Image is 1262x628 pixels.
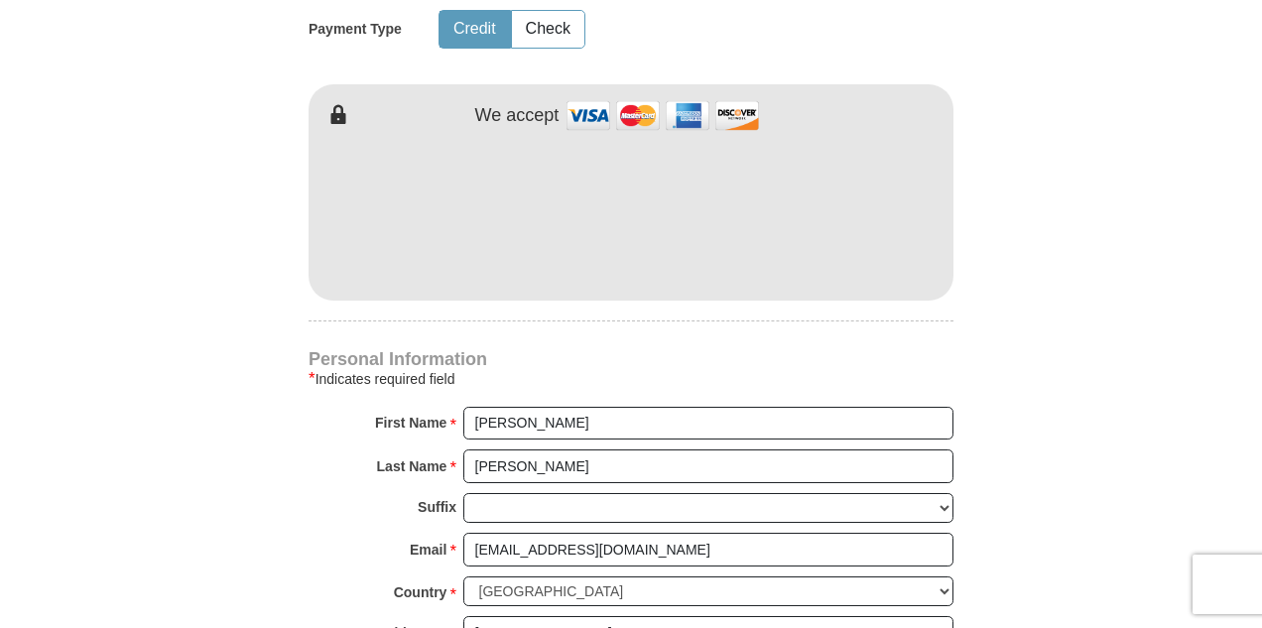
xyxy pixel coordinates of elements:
strong: Suffix [418,493,456,521]
strong: Country [394,578,447,606]
h5: Payment Type [309,21,402,38]
button: Credit [440,11,510,48]
h4: Personal Information [309,351,953,367]
img: credit cards accepted [564,94,762,137]
strong: Email [410,536,446,564]
strong: First Name [375,409,446,437]
div: Indicates required field [309,367,953,391]
button: Check [512,11,584,48]
h4: We accept [475,105,560,127]
strong: Last Name [377,452,447,480]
